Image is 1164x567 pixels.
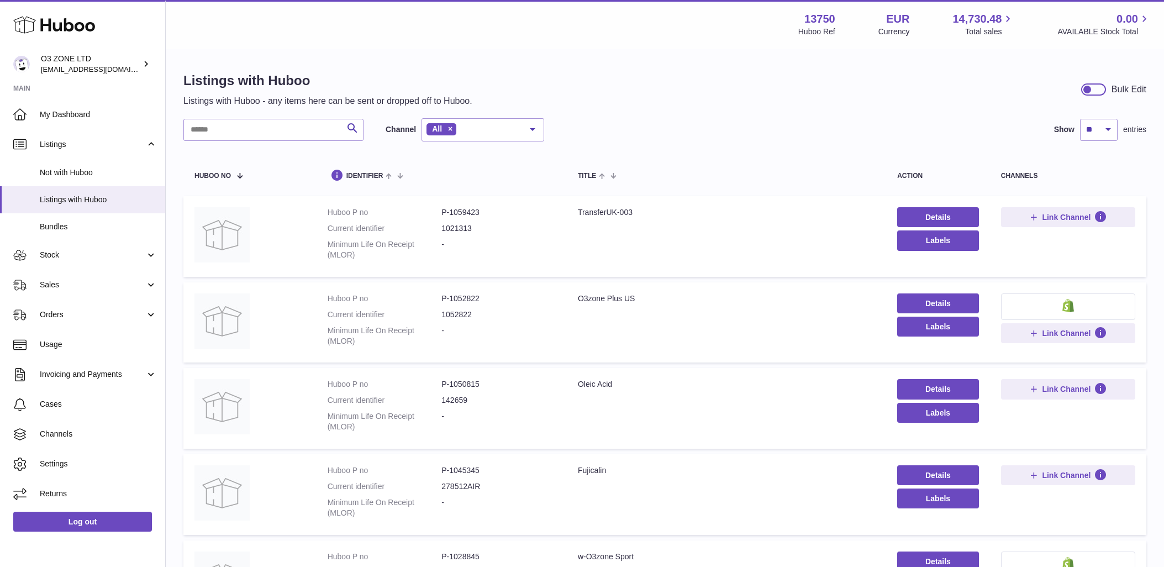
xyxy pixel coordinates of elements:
dt: Huboo P no [328,379,442,390]
button: Labels [897,489,979,508]
span: identifier [346,172,383,180]
strong: EUR [886,12,909,27]
span: Orders [40,309,145,320]
span: Bundles [40,222,157,232]
dd: - [441,326,556,347]
dd: - [441,239,556,260]
span: My Dashboard [40,109,157,120]
button: Link Channel [1001,323,1135,343]
dt: Minimum Life On Receipt (MLOR) [328,411,442,432]
a: Details [897,207,979,227]
span: Settings [40,459,157,469]
h1: Listings with Huboo [183,72,472,90]
a: 14,730.48 Total sales [952,12,1014,37]
span: Listings with Huboo [40,195,157,205]
span: Cases [40,399,157,410]
span: Returns [40,489,157,499]
span: 0.00 [1116,12,1138,27]
img: Fujicalin [194,465,250,521]
button: Labels [897,317,979,337]
div: TransferUK-003 [578,207,875,218]
div: Fujicalin [578,465,875,476]
button: Link Channel [1001,207,1135,227]
span: Invoicing and Payments [40,369,145,380]
dt: Huboo P no [328,293,442,304]
img: shopify-small.png [1062,299,1074,312]
img: Oleic Acid [194,379,250,434]
span: Huboo no [194,172,231,180]
span: Link Channel [1042,328,1091,338]
dt: Huboo P no [328,465,442,476]
dd: P-1050815 [441,379,556,390]
div: Oleic Acid [578,379,875,390]
button: Link Channel [1001,379,1135,399]
div: w-O3zone Sport [578,552,875,562]
dt: Huboo P no [328,207,442,218]
button: Labels [897,230,979,250]
span: Channels [40,429,157,439]
a: Log out [13,512,152,532]
strong: 13750 [804,12,835,27]
dd: 142659 [441,395,556,406]
dd: P-1059423 [441,207,556,218]
button: Link Channel [1001,465,1135,485]
a: Details [897,465,979,485]
dd: 278512AIR [441,481,556,492]
img: O3zone Plus US [194,293,250,349]
dt: Current identifier [328,223,442,234]
div: Huboo Ref [798,27,835,37]
div: action [897,172,979,180]
span: 14,730.48 [952,12,1002,27]
dt: Current identifier [328,481,442,492]
div: O3zone Plus US [578,293,875,304]
span: title [578,172,596,180]
span: Listings [40,139,145,150]
a: Details [897,293,979,313]
a: 0.00 AVAILABLE Stock Total [1057,12,1151,37]
dt: Current identifier [328,395,442,406]
button: Labels [897,403,979,423]
span: [EMAIL_ADDRESS][DOMAIN_NAME] [41,65,162,73]
dt: Minimum Life On Receipt (MLOR) [328,326,442,347]
dt: Current identifier [328,309,442,320]
div: O3 ZONE LTD [41,54,140,75]
dd: - [441,411,556,432]
dd: 1052822 [441,309,556,320]
img: hello@o3zoneltd.co.uk [13,56,30,72]
span: Usage [40,339,157,350]
span: Total sales [965,27,1014,37]
dt: Minimum Life On Receipt (MLOR) [328,497,442,518]
label: Show [1054,124,1075,135]
a: Details [897,379,979,399]
span: Link Channel [1042,470,1091,480]
span: Link Channel [1042,384,1091,394]
span: Sales [40,280,145,290]
span: AVAILABLE Stock Total [1057,27,1151,37]
span: Link Channel [1042,212,1091,222]
dd: P-1028845 [441,552,556,562]
dt: Huboo P no [328,552,442,562]
div: Currency [878,27,910,37]
dt: Minimum Life On Receipt (MLOR) [328,239,442,260]
dd: P-1045345 [441,465,556,476]
div: channels [1001,172,1135,180]
span: Not with Huboo [40,167,157,178]
img: TransferUK-003 [194,207,250,262]
p: Listings with Huboo - any items here can be sent or dropped off to Huboo. [183,95,472,107]
dd: P-1052822 [441,293,556,304]
span: entries [1123,124,1146,135]
dd: - [441,497,556,518]
span: All [432,124,442,133]
div: Bulk Edit [1112,83,1146,96]
span: Stock [40,250,145,260]
dd: 1021313 [441,223,556,234]
label: Channel [386,124,416,135]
